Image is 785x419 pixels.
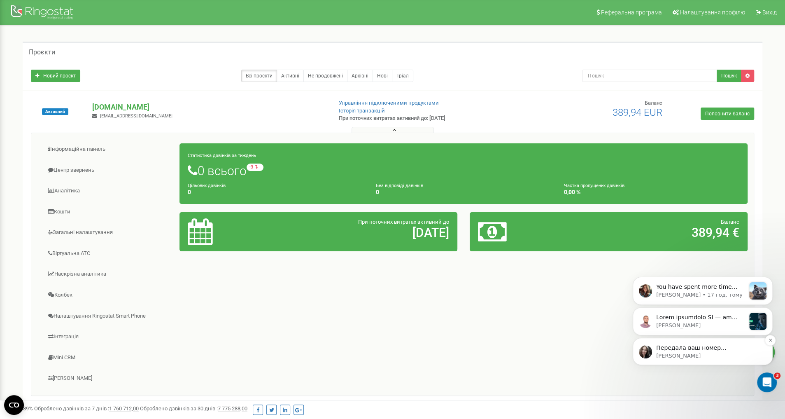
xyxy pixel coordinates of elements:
a: Mini CRM [37,348,180,368]
span: 389,94 EUR [613,107,662,118]
small: Без відповіді дзвінків [376,183,423,188]
span: При поточних витратах активний до [358,219,449,225]
span: 3 [774,372,780,379]
span: Налаштування профілю [680,9,745,16]
button: Open CMP widget [4,395,24,415]
span: Баланс [721,219,739,225]
p: [DOMAIN_NAME] [92,102,325,112]
input: Пошук [582,70,717,82]
a: Управління підключеними продуктами [339,100,439,106]
a: Не продовжені [303,70,347,82]
span: Оброблено дзвінків за 7 днів : [34,405,139,412]
a: Кошти [37,202,180,222]
h4: 0,00 % [564,189,739,195]
span: Оброблено дзвінків за 30 днів : [140,405,247,412]
span: Вихід [762,9,777,16]
a: Аналiтика [37,181,180,201]
a: Загальні налаштування [37,222,180,243]
h1: 0 всього [188,164,739,178]
small: -3 [247,164,263,171]
h4: 0 [188,189,363,195]
a: Нові [373,70,392,82]
u: 7 775 288,00 [218,405,247,412]
a: Віртуальна АТС [37,243,180,264]
span: Активний [42,108,68,115]
span: Баланс [645,100,662,106]
a: Поповнити баланс [701,108,754,120]
span: Реферальна програма [601,9,662,16]
a: Інтеграція [37,327,180,347]
h5: Проєкти [29,49,55,56]
a: Налаштування Ringostat Smart Phone [37,306,180,326]
a: Архівні [347,70,373,82]
small: Частка пропущених дзвінків [564,183,624,188]
a: Наскрізна аналітика [37,264,180,284]
a: Активні [277,70,304,82]
a: Центр звернень [37,160,180,180]
a: Інформаційна панель [37,139,180,159]
a: Колбек [37,285,180,305]
h4: 0 [376,189,552,195]
small: Цільових дзвінків [188,183,226,188]
p: При поточних витратах активний до: [DATE] [339,115,510,122]
a: Тріал [392,70,413,82]
a: Історія транзакцій [339,108,385,114]
h2: 389,94 € [569,226,739,239]
small: Статистика дзвінків за тиждень [188,153,256,158]
span: [EMAIL_ADDRESS][DOMAIN_NAME] [100,113,172,119]
h2: [DATE] [279,226,449,239]
a: Всі проєкти [241,70,277,82]
u: 1 760 712,00 [109,405,139,412]
a: [PERSON_NAME] [37,368,180,389]
iframe: Intercom notifications повідомлення [620,243,785,397]
iframe: Intercom live chat [757,372,777,392]
a: Новий проєкт [31,70,80,82]
button: Пошук [717,70,741,82]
